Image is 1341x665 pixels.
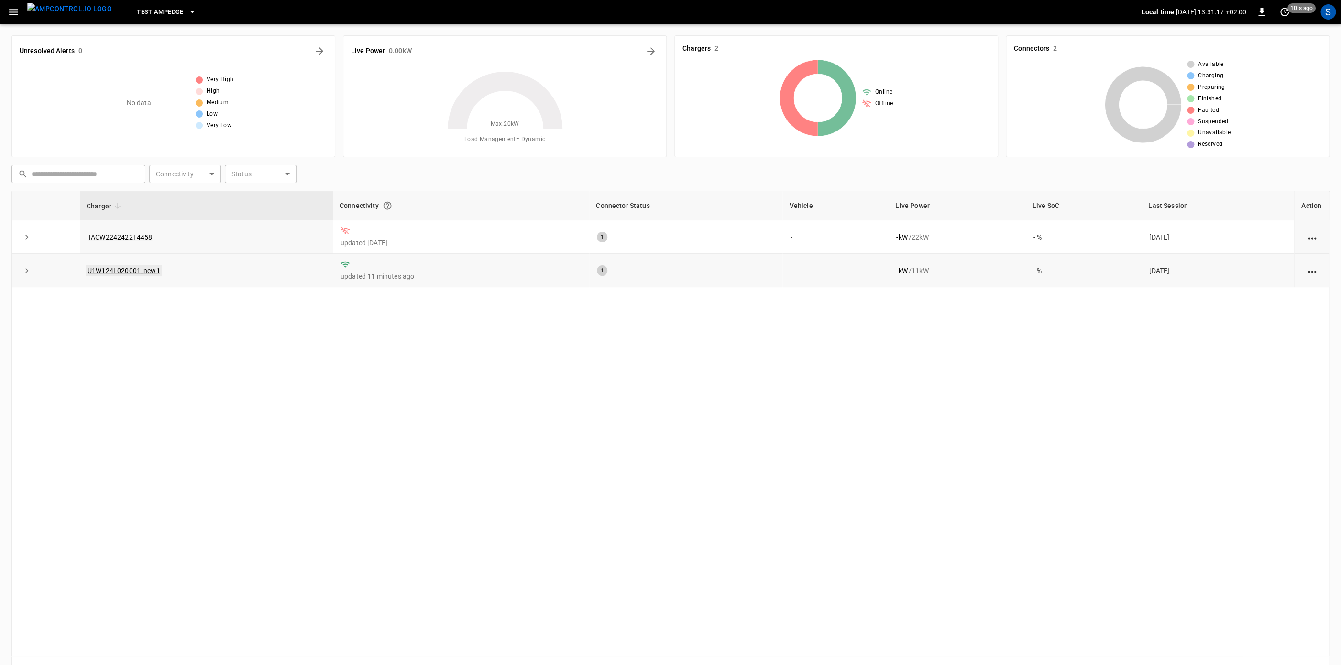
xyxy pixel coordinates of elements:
[464,135,546,144] span: Load Management = Dynamic
[875,87,892,97] span: Online
[597,265,607,276] div: 1
[1306,232,1318,242] div: action cell options
[1142,191,1294,220] th: Last Session
[597,232,607,242] div: 1
[875,99,893,109] span: Offline
[896,266,1018,275] div: / 11 kW
[1026,220,1142,254] td: - %
[1198,106,1219,115] span: Faulted
[1198,117,1229,127] span: Suspended
[1198,94,1221,104] span: Finished
[78,46,82,56] h6: 0
[86,265,162,276] a: U1W124L020001_new1
[20,46,75,56] h6: Unresolved Alerts
[341,238,582,248] p: updated [DATE]
[1287,3,1316,13] span: 10 s ago
[207,75,234,85] span: Very High
[1198,128,1231,138] span: Unavailable
[782,254,889,287] td: -
[351,46,385,56] h6: Live Power
[341,272,582,281] p: updated 11 minutes ago
[782,191,889,220] th: Vehicle
[1142,220,1294,254] td: [DATE]
[27,3,112,15] img: ampcontrol.io logo
[1198,83,1225,92] span: Preparing
[312,44,327,59] button: All Alerts
[896,266,907,275] p: - kW
[133,3,199,22] button: test AmpEdge
[490,120,519,129] span: Max. 20 kW
[643,44,659,59] button: Energy Overview
[340,197,583,214] div: Connectivity
[379,197,396,214] button: Connection between the charger and our software.
[1306,266,1318,275] div: action cell options
[1026,191,1142,220] th: Live SoC
[1142,254,1294,287] td: [DATE]
[207,87,220,96] span: High
[782,220,889,254] td: -
[1320,4,1336,20] div: profile-icon
[1176,7,1246,17] p: [DATE] 13:31:17 +02:00
[1277,4,1292,20] button: set refresh interval
[207,98,229,108] span: Medium
[1026,254,1142,287] td: - %
[714,44,718,54] h6: 2
[589,191,782,220] th: Connector Status
[20,263,34,278] button: expand row
[896,232,1018,242] div: / 22 kW
[1053,44,1057,54] h6: 2
[896,232,907,242] p: - kW
[127,98,151,108] p: No data
[1198,60,1224,69] span: Available
[207,121,231,131] span: Very Low
[1294,191,1329,220] th: Action
[87,200,124,212] span: Charger
[1141,7,1174,17] p: Local time
[889,191,1025,220] th: Live Power
[389,46,412,56] h6: 0.00 kW
[1198,140,1222,149] span: Reserved
[682,44,711,54] h6: Chargers
[20,230,34,244] button: expand row
[207,109,218,119] span: Low
[137,7,183,18] span: test AmpEdge
[1198,71,1223,81] span: Charging
[88,233,152,241] a: TACW2242422T4458
[1014,44,1049,54] h6: Connectors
